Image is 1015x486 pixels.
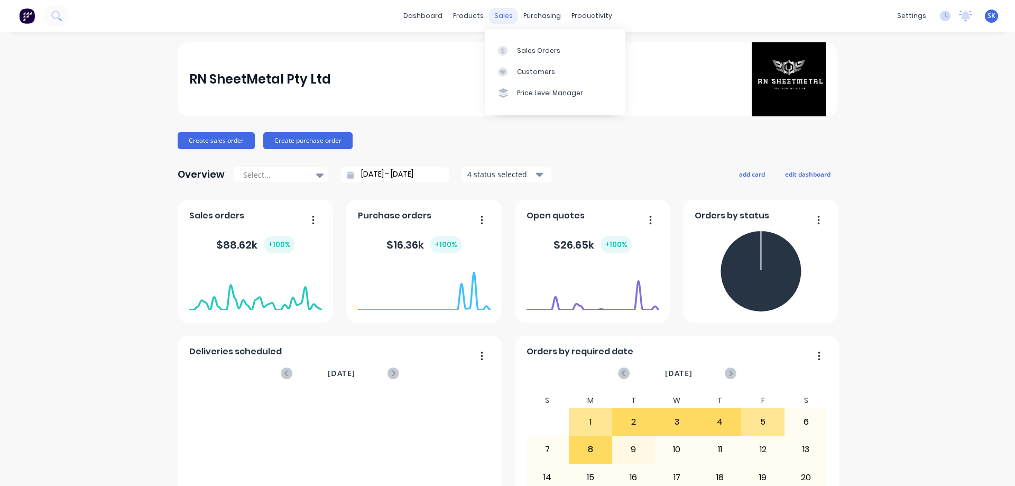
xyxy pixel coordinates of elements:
div: 9 [613,436,655,463]
div: 7 [527,436,569,463]
span: [DATE] [665,368,693,379]
div: 8 [569,436,612,463]
div: 13 [785,436,827,463]
div: 6 [785,409,827,435]
div: + 100 % [264,236,295,253]
button: add card [732,167,772,181]
div: Overview [178,164,225,185]
div: 4 status selected [467,169,534,180]
span: Purchase orders [358,209,431,222]
span: Open quotes [527,209,585,222]
div: RN SheetMetal Pty Ltd [189,69,331,90]
div: S [526,393,569,408]
a: Sales Orders [485,40,625,61]
div: sales [489,8,518,24]
div: S [785,393,828,408]
div: $ 88.62k [216,236,295,253]
div: + 100 % [430,236,462,253]
div: T [698,393,742,408]
div: 2 [613,409,655,435]
button: Create sales order [178,132,255,149]
div: M [569,393,612,408]
div: + 100 % [601,236,632,253]
a: dashboard [398,8,448,24]
div: $ 26.65k [553,236,632,253]
span: [DATE] [328,368,355,379]
div: purchasing [518,8,566,24]
div: 5 [742,409,784,435]
span: Orders by required date [527,345,633,358]
span: SK [988,11,995,21]
span: Sales orders [189,209,244,222]
div: Sales Orders [517,46,560,56]
div: productivity [566,8,617,24]
div: F [741,393,785,408]
div: 4 [699,409,741,435]
div: W [655,393,698,408]
div: 12 [742,436,784,463]
button: Create purchase order [263,132,353,149]
div: settings [892,8,931,24]
div: $ 16.36k [386,236,462,253]
img: Factory [19,8,35,24]
div: T [612,393,656,408]
div: products [448,8,489,24]
a: Price Level Manager [485,82,625,104]
div: 11 [699,436,741,463]
div: 10 [656,436,698,463]
button: 4 status selected [462,167,551,182]
div: 3 [656,409,698,435]
div: Price Level Manager [517,88,583,98]
span: Orders by status [695,209,769,222]
div: 1 [569,409,612,435]
a: Customers [485,61,625,82]
div: Customers [517,67,555,77]
img: RN SheetMetal Pty Ltd [752,42,826,116]
button: edit dashboard [778,167,837,181]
